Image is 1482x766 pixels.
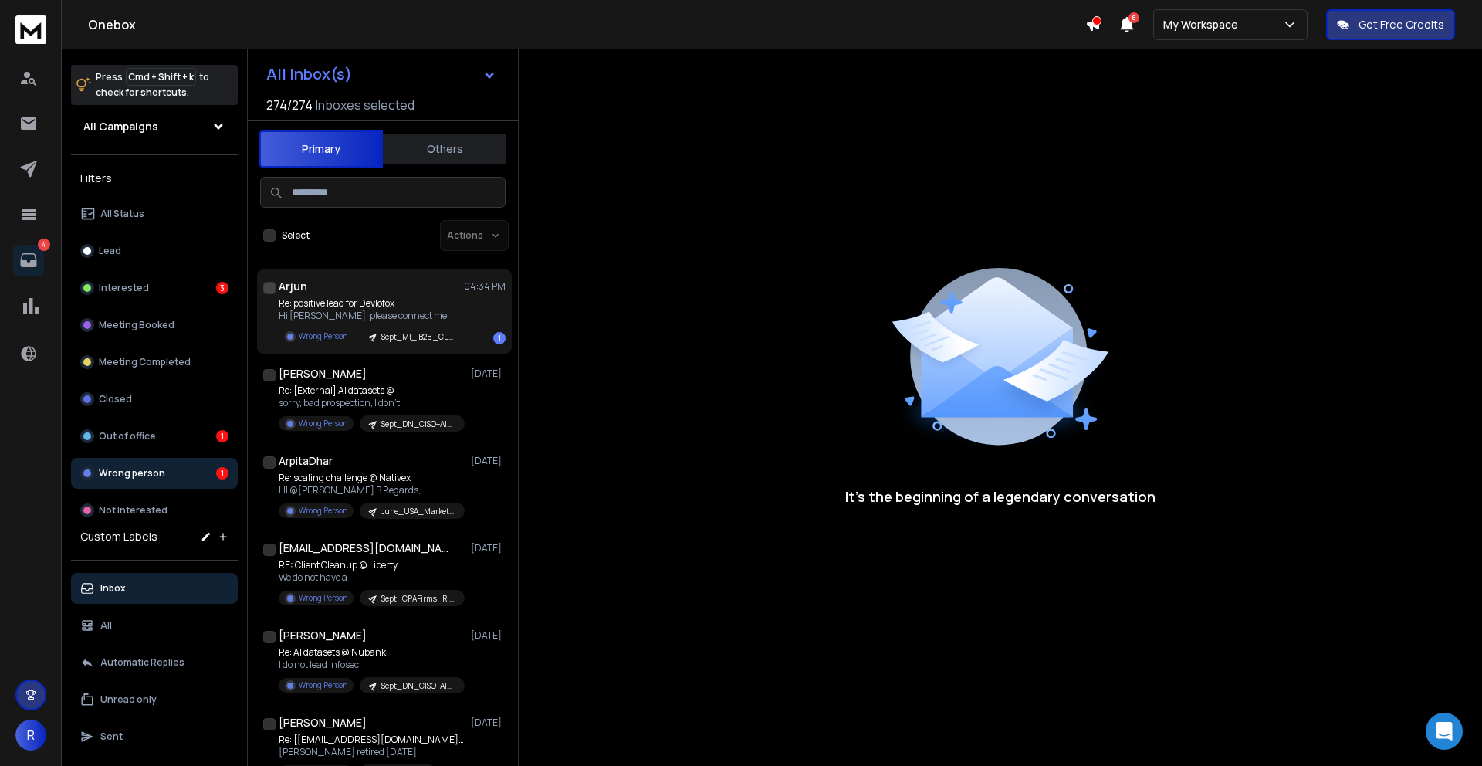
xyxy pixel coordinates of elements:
p: I do not lead Infosec [279,659,464,671]
p: Re: positive lead for Devlofox [279,297,464,310]
p: Hi [PERSON_NAME], please connect me [279,310,464,322]
p: [DATE] [471,629,506,642]
button: Others [383,132,506,166]
span: Cmd + Shift + k [126,68,196,86]
p: Unread only [100,693,157,706]
button: Lead [71,236,238,266]
h1: All Inbox(s) [266,66,352,82]
p: Wrong Person [299,505,347,517]
h1: [PERSON_NAME] [279,366,367,381]
button: Wrong person1 [71,458,238,489]
p: It’s the beginning of a legendary conversation [845,486,1155,507]
button: Interested3 [71,273,238,303]
p: 4 [38,239,50,251]
span: 6 [1128,12,1139,23]
button: Primary [259,130,383,168]
p: Sept_CPAFirms_RishExp [381,593,455,605]
button: Not Interested [71,495,238,526]
button: Closed [71,384,238,415]
p: Inbox [100,582,126,595]
div: 3 [216,282,228,294]
p: Re: AI datasets @ Nubank [279,646,464,659]
p: Get Free Credits [1358,17,1444,32]
p: Meeting Booked [99,319,174,331]
p: Wrong person [99,467,165,480]
p: Re: scaling challenge @ Nativex [279,472,464,484]
p: Wrong Person [299,592,347,604]
p: Interested [99,282,149,294]
p: June_USA_Marketingniche_20+_Growth [381,506,455,517]
label: Select [282,229,310,242]
p: Sent [100,730,123,743]
p: HI @[PERSON_NAME] B Regards, [279,484,464,497]
button: Get Free Credits [1326,9,1455,40]
p: [DATE] [471,455,506,467]
p: Wrong Person [299,418,347,429]
button: Out of office1 [71,421,238,452]
p: We do not have a [279,571,464,584]
p: Re: [External] AI datasets @ [279,385,464,397]
button: R [15,720,46,751]
h1: All Campaigns [83,119,158,134]
p: [DATE] [471,717,506,729]
h3: Custom Labels [80,529,157,544]
button: All [71,610,238,641]
h1: [EMAIL_ADDRESS][DOMAIN_NAME] [279,541,448,556]
p: Not Interested [99,504,167,517]
span: 274 / 274 [266,96,313,114]
button: Automatic Replies [71,647,238,678]
p: Sept_DN_CISO+AI_Worldwide [381,680,455,692]
p: Closed [99,393,132,405]
button: Sent [71,721,238,752]
p: Wrong Person [299,330,347,342]
p: sorry, bad prospection, l don't [279,397,464,409]
div: 1 [216,467,228,480]
div: Open Intercom Messenger [1426,713,1463,750]
p: Re: [[EMAIL_ADDRESS][DOMAIN_NAME]] CMMS @ Las [279,734,464,746]
img: logo [15,15,46,44]
p: Lead [99,245,121,257]
p: My Workspace [1163,17,1244,32]
h1: Onebox [88,15,1085,34]
button: All Inbox(s) [254,59,509,90]
p: Wrong Person [299,680,347,691]
button: All Campaigns [71,111,238,142]
h1: ArpitaDhar [279,453,333,469]
h3: Inboxes selected [316,96,414,114]
p: Meeting Completed [99,356,191,368]
p: RE: Client Cleanup @ Liberty [279,559,464,571]
div: 1 [216,430,228,442]
button: Meeting Booked [71,310,238,341]
p: Sept_DN_CISO+AI_Worldwide [381,419,455,430]
h3: Filters [71,168,238,189]
p: Automatic Replies [100,656,184,669]
h1: [PERSON_NAME] [279,628,367,643]
button: Inbox [71,573,238,604]
p: [DATE] [471,542,506,554]
p: Sept_MI_ B2B _CEO_Clay [381,331,455,343]
p: All [100,619,112,632]
p: Press to check for shortcuts. [96,69,209,100]
button: Meeting Completed [71,347,238,378]
button: Unread only [71,684,238,715]
p: 04:34 PM [464,280,506,293]
h1: [PERSON_NAME] [279,715,367,730]
button: All Status [71,198,238,229]
p: [PERSON_NAME] retired [DATE]. [279,746,464,758]
p: All Status [100,208,144,220]
a: 4 [13,245,44,276]
p: [DATE] [471,368,506,380]
h1: Arjun [279,279,307,294]
p: Out of office [99,430,156,442]
div: 1 [493,332,506,344]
